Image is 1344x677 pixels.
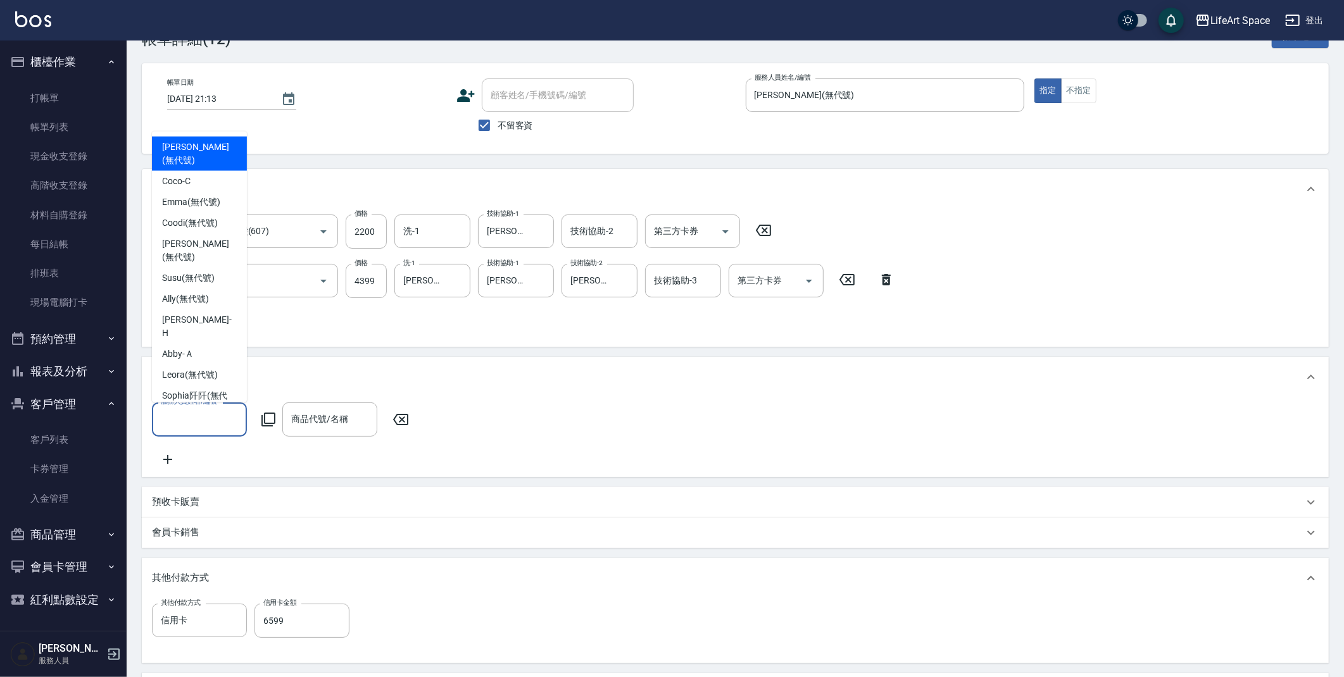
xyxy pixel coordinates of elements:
[1034,78,1062,103] button: 指定
[162,313,237,340] span: [PERSON_NAME] -H
[403,258,415,268] label: 洗-1
[5,583,122,616] button: 紅利點數設定
[5,113,122,142] a: 帳單列表
[142,487,1329,518] div: 預收卡販賣
[39,655,103,666] p: 服務人員
[152,571,209,585] p: 其他付款方式
[5,171,122,200] a: 高階收支登錄
[152,495,199,509] p: 預收卡販賣
[5,142,122,171] a: 現金收支登錄
[5,201,122,230] a: 材料自購登錄
[487,209,519,218] label: 技術協助-1
[142,558,1329,599] div: 其他付款方式
[498,119,533,132] span: 不留客資
[273,84,304,115] button: Choose date, selected date is 2025-09-07
[5,46,122,78] button: 櫃檯作業
[5,323,122,356] button: 預約管理
[167,89,268,109] input: YYYY/MM/DD hh:mm
[39,642,103,655] h5: [PERSON_NAME]
[15,11,51,27] img: Logo
[5,388,122,421] button: 客戶管理
[162,368,218,382] span: Leora (無代號)
[5,454,122,483] a: 卡券管理
[5,259,122,288] a: 排班表
[313,271,334,291] button: Open
[10,642,35,667] img: Person
[715,221,736,242] button: Open
[161,598,201,607] label: 其他付款方式
[162,389,237,416] span: Sophia阡阡 (無代號)
[162,292,209,306] span: Ally (無代號)
[162,237,237,264] span: [PERSON_NAME] (無代號)
[355,258,368,268] label: 價格
[5,288,122,317] a: 現場電腦打卡
[487,258,519,268] label: 技術協助-1
[5,84,122,113] a: 打帳單
[162,196,220,209] span: Emma (無代號)
[167,78,194,87] label: 帳單日期
[755,73,810,82] label: 服務人員姓名/編號
[799,271,819,291] button: Open
[152,526,199,539] p: 會員卡銷售
[142,169,1329,209] div: 項目消費
[313,221,334,242] button: Open
[1190,8,1275,34] button: LifeArt Space
[142,357,1329,397] div: 店販銷售
[5,230,122,259] a: 每日結帳
[142,209,1329,347] div: 項目消費
[1280,9,1329,32] button: 登出
[162,175,191,188] span: Coco -C
[162,140,237,167] span: [PERSON_NAME] (無代號)
[5,518,122,551] button: 商品管理
[355,209,368,218] label: 價格
[1159,8,1184,33] button: save
[1061,78,1096,103] button: 不指定
[162,271,215,285] span: Susu (無代號)
[570,258,603,268] label: 技術協助-2
[5,550,122,583] button: 會員卡管理
[142,518,1329,548] div: 會員卡銷售
[1210,13,1270,28] div: LifeArt Space
[162,216,218,230] span: Coodi (無代號)
[5,484,122,513] a: 入金管理
[263,598,296,607] label: 信用卡金額
[5,425,122,454] a: 客戶列表
[5,355,122,388] button: 報表及分析
[162,347,194,361] span: Abby -Ａ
